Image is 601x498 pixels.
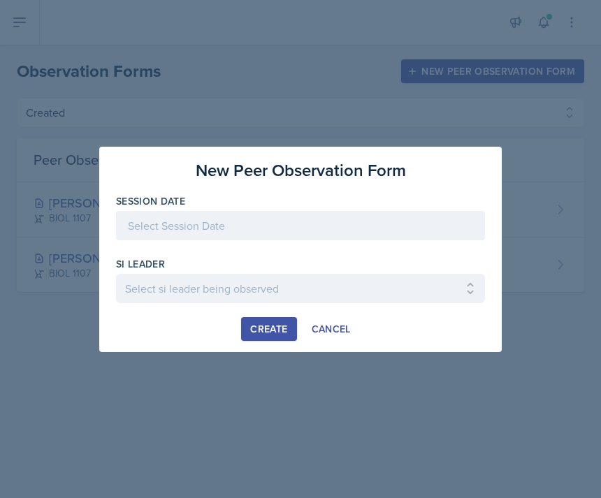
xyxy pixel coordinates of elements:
[303,317,360,341] button: Cancel
[196,158,406,183] h3: New Peer Observation Form
[312,323,351,335] div: Cancel
[116,257,165,271] label: si leader
[241,317,296,341] button: Create
[116,194,185,208] label: Session Date
[250,323,287,335] div: Create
